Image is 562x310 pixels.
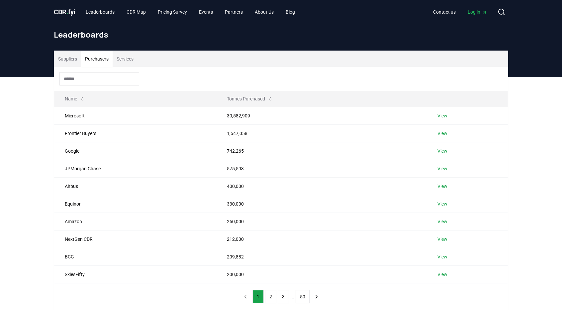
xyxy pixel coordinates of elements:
[54,8,75,16] span: CDR fyi
[59,92,90,105] button: Name
[54,51,81,67] button: Suppliers
[437,253,447,260] a: View
[462,6,492,18] a: Log in
[249,6,279,18] a: About Us
[280,6,300,18] a: Blog
[80,6,120,18] a: Leaderboards
[216,107,427,124] td: 30,582,909
[54,213,216,230] td: Amazon
[278,290,289,303] button: 3
[54,248,216,265] td: BCG
[194,6,218,18] a: Events
[81,51,113,67] button: Purchasers
[290,293,294,301] li: ...
[121,6,151,18] a: CDR Map
[296,290,310,303] button: 50
[54,160,216,177] td: JPMorgan Chase
[216,230,427,248] td: 212,000
[216,160,427,177] td: 575,593
[216,142,427,160] td: 742,265
[54,124,216,142] td: Frontier Buyers
[216,177,427,195] td: 400,000
[216,195,427,213] td: 330,000
[265,290,276,303] button: 2
[216,213,427,230] td: 250,000
[80,6,300,18] nav: Main
[216,124,427,142] td: 1,547,058
[437,183,447,190] a: View
[54,107,216,124] td: Microsoft
[220,6,248,18] a: Partners
[54,142,216,160] td: Google
[428,6,461,18] a: Contact us
[437,165,447,172] a: View
[152,6,192,18] a: Pricing Survey
[252,290,264,303] button: 1
[437,236,447,242] a: View
[216,265,427,283] td: 200,000
[437,201,447,207] a: View
[437,218,447,225] a: View
[54,195,216,213] td: Equinor
[437,148,447,154] a: View
[216,248,427,265] td: 209,882
[437,112,447,119] a: View
[54,230,216,248] td: NextGen CDR
[54,7,75,17] a: CDR.fyi
[54,177,216,195] td: Airbus
[311,290,322,303] button: next page
[54,265,216,283] td: SkiesFifty
[222,92,278,105] button: Tonnes Purchased
[66,8,68,16] span: .
[54,29,508,40] h1: Leaderboards
[437,130,447,137] a: View
[428,6,492,18] nav: Main
[468,9,487,15] span: Log in
[437,271,447,278] a: View
[113,51,138,67] button: Services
